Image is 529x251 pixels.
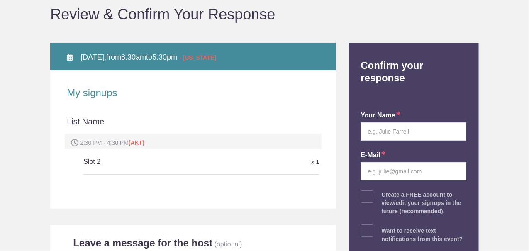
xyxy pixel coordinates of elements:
[83,154,241,170] h5: Slot 2
[80,53,216,61] span: from to
[215,241,242,248] p: (optional)
[67,54,73,61] img: Calendar alt
[361,122,466,141] input: e.g. Julie Farrell
[382,227,466,243] div: Want to receive text notifications from this event?
[80,53,106,61] span: [DATE],
[121,53,146,61] span: 8:30am
[361,162,466,180] input: e.g. julie@gmail.com
[71,139,78,146] img: Spot time
[179,54,216,61] span: - [US_STATE]
[241,155,319,169] div: x 1
[129,139,144,146] span: (AKT)
[65,134,321,149] div: 2:30 PM - 4:30 PM
[355,43,473,84] h2: Confirm your response
[361,111,401,120] label: your name
[67,116,319,135] div: List Name
[50,7,479,22] h1: Review & Confirm Your Response
[67,87,319,99] h2: My signups
[152,53,177,61] span: 5:30pm
[361,151,386,160] label: E-mail
[73,237,212,249] h2: Leave a message for the host
[382,190,466,215] div: Create a FREE account to view/edit your signups in the future (recommended).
